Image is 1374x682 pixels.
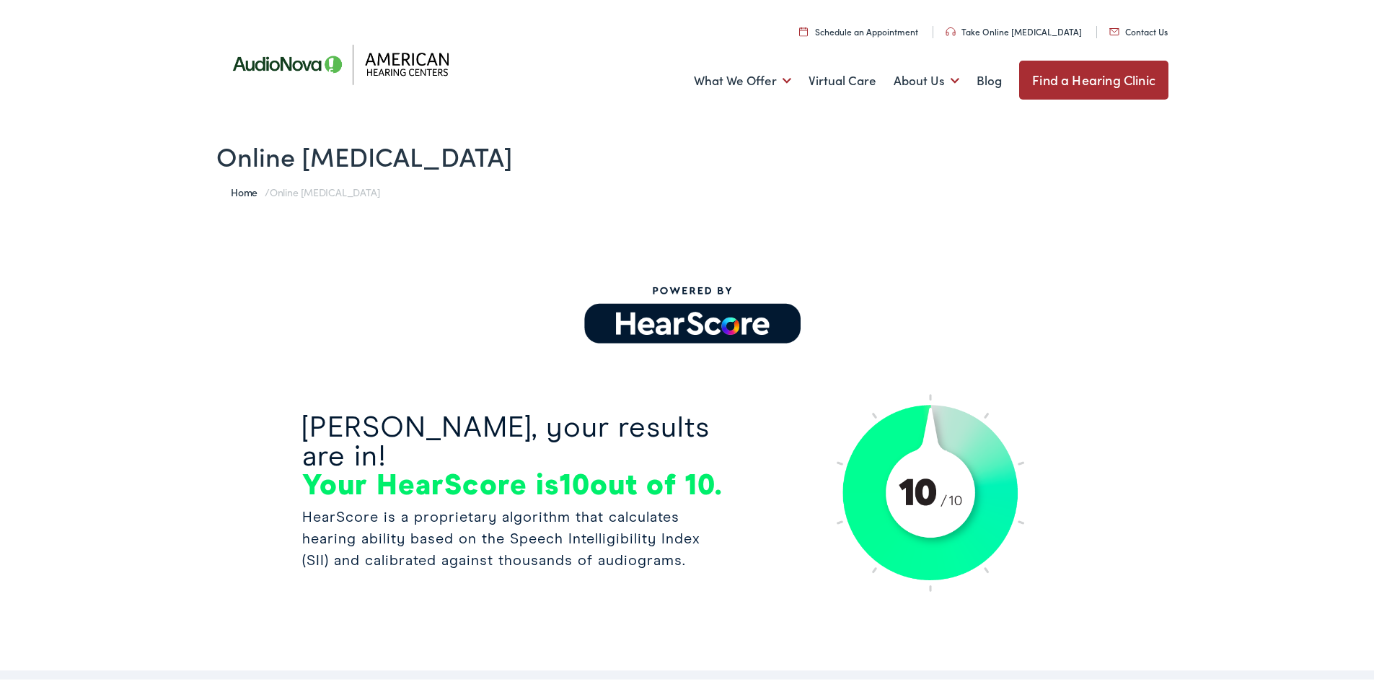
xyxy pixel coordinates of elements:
img: utility icon [1109,25,1119,32]
div: , your results are in! [302,411,743,498]
a: About Us [894,51,959,105]
a: Find a Hearing Clinic [1019,58,1168,97]
b: Your HearScore is 10 out of 10. [302,469,722,498]
img: utility icon [946,25,956,33]
img: SB-Dial-10.png [822,391,1039,588]
div: HearScore is a proprietary algorithm that calculates hearing ability based on the Speech Intellig... [302,498,743,569]
img: utility icon [799,24,808,33]
a: Contact Us [1109,22,1168,35]
span: / [231,182,379,196]
a: Virtual Care [809,51,876,105]
img: hearscore-logo.png [584,282,801,341]
a: Home [231,182,265,196]
span: [PERSON_NAME] [302,411,532,440]
h1: Online [MEDICAL_DATA] [216,137,1168,168]
span: Online [MEDICAL_DATA] [270,182,379,196]
a: Blog [977,51,1002,105]
a: Take Online [MEDICAL_DATA] [946,22,1082,35]
a: What We Offer [694,51,791,105]
a: Schedule an Appointment [799,22,918,35]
